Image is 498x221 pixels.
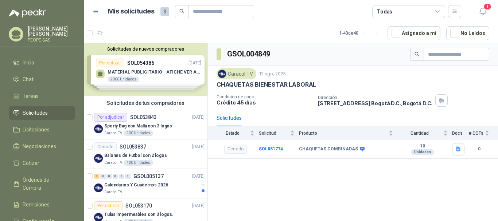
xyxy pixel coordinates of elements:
[23,159,39,167] span: Cotizar
[23,109,48,117] span: Solicitudes
[218,70,226,78] img: Company Logo
[224,145,247,154] div: Cerrado
[469,146,489,153] b: 0
[299,131,387,136] span: Producto
[87,46,205,52] button: Solicitudes de nuevos compradores
[217,94,312,99] p: Condición de pago
[160,7,169,16] span: 9
[124,160,153,166] div: 100 Unidades
[119,174,124,179] div: 0
[217,114,242,122] div: Solicitudes
[104,211,173,218] p: Tulas impermeables con 3 logos.
[84,96,207,110] div: Solicitudes de tus compradores
[94,125,103,133] img: Company Logo
[318,95,432,100] p: Dirección
[94,142,117,151] div: Cerrado
[208,126,259,140] th: Estado
[377,8,392,16] div: Todas
[259,146,283,151] a: SOL051774
[28,38,75,42] p: PEOPE SAS
[476,5,489,18] button: 1
[23,92,39,100] span: Tareas
[318,100,432,106] p: [STREET_ADDRESS] Bogotá D.C. , Bogotá D.C.
[9,89,75,103] a: Tareas
[192,202,205,209] p: [DATE]
[9,72,75,86] a: Chat
[23,142,56,150] span: Negociaciones
[84,139,207,169] a: CerradoSOL053837[DATE] Company LogoBalones de Futbol con 2 logosCaracol TV100 Unidades
[192,173,205,180] p: [DATE]
[125,174,131,179] div: 0
[84,110,207,139] a: Por adjudicarSOL053843[DATE] Company LogoSporty Bag con Malla con 3 logosCaracol TV100 Unidades
[104,130,122,136] p: Caracol TV
[23,59,34,67] span: Inicio
[104,189,122,195] p: Caracol TV
[227,48,271,60] h3: GSOL004849
[9,106,75,120] a: Solicitudes
[415,52,420,57] span: search
[113,174,118,179] div: 0
[94,174,100,179] div: 3
[28,26,75,36] p: [PERSON_NAME] [PERSON_NAME]
[106,174,112,179] div: 0
[299,146,358,152] b: CHAQUETAS COMBINADAS
[179,9,184,14] span: search
[9,9,46,17] img: Logo peakr
[9,123,75,137] a: Licitaciones
[299,126,397,140] th: Producto
[411,149,434,155] div: Unidades
[217,99,312,106] p: Crédito 45 días
[446,26,489,40] button: No Leídos
[469,126,498,140] th: # COTs
[388,26,440,40] button: Asignado a mi
[259,131,289,136] span: Solicitud
[23,75,34,83] span: Chat
[217,131,249,136] span: Estado
[94,201,122,210] div: Por cotizar
[483,3,491,10] span: 1
[469,131,483,136] span: # COTs
[133,174,164,179] p: GSOL005137
[125,203,152,208] p: SOL053170
[192,114,205,121] p: [DATE]
[104,160,122,166] p: Caracol TV
[130,115,157,120] p: SOL053843
[108,6,155,17] h1: Mis solicitudes
[94,183,103,192] img: Company Logo
[9,139,75,153] a: Negociaciones
[23,126,50,134] span: Licitaciones
[9,173,75,195] a: Órdenes de Compra
[94,154,103,163] img: Company Logo
[452,126,469,140] th: Docs
[259,126,299,140] th: Solicitud
[397,131,442,136] span: Cantidad
[9,198,75,212] a: Remisiones
[9,56,75,70] a: Inicio
[104,152,167,159] p: Balones de Futbol con 2 logos
[217,81,316,88] p: CHAQUETAS BIENESTAR LABORAL
[94,113,127,122] div: Por adjudicar
[23,176,68,192] span: Órdenes de Compra
[397,126,452,140] th: Cantidad
[259,71,286,78] p: 12 ago, 2025
[100,174,106,179] div: 0
[104,182,168,189] p: Calendarios Y Cuadernos 2026
[120,144,146,149] p: SOL053837
[23,201,50,209] span: Remisiones
[339,27,382,39] div: 1 - 40 de 40
[9,156,75,170] a: Cotizar
[192,143,205,150] p: [DATE]
[94,172,206,195] a: 3 0 0 0 0 0 GSOL005137[DATE] Company LogoCalendarios Y Cuadernos 2026Caracol TV
[217,68,256,79] div: Caracol TV
[84,43,207,96] div: Solicitudes de nuevos compradoresPor cotizarSOL054386[DATE] MATERIAL PUBLICITARIO - AFICHE VER AD...
[104,123,172,130] p: Sporty Bag con Malla con 3 logos
[124,130,153,136] div: 100 Unidades
[397,143,448,149] b: 10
